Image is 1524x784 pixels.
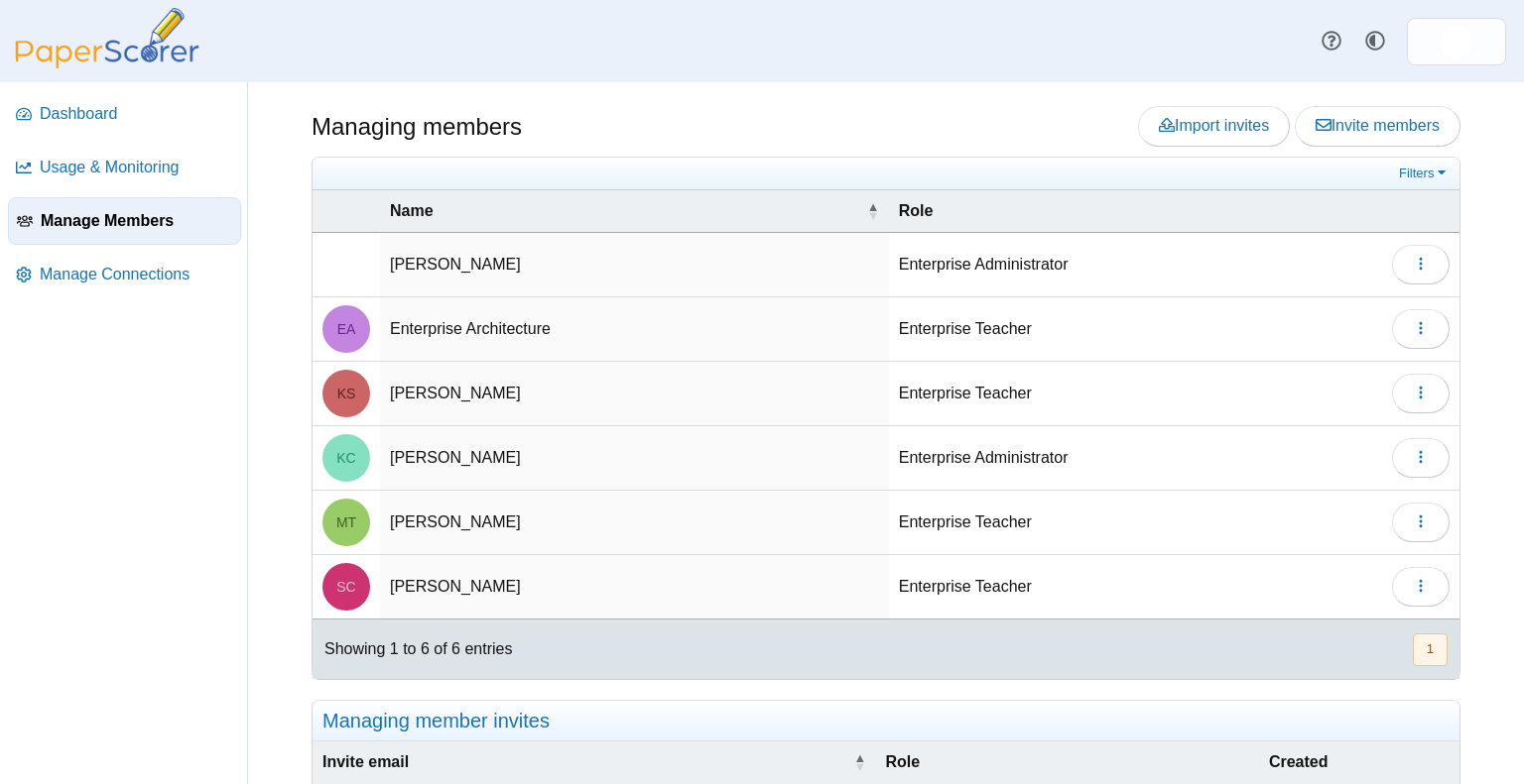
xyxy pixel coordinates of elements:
span: Import invites [1159,117,1269,134]
span: Role [885,751,1147,773]
span: Shunnan Chen [336,580,355,594]
span: Enterprise Architecture [337,322,356,336]
span: Name [390,200,863,222]
span: Melody Taylor [322,499,370,546]
td: [PERSON_NAME] [380,426,889,491]
img: ps.Cr07iTQyhowsecUX [1441,26,1472,57]
span: Enterprise Teacher [899,578,1032,595]
span: Karen Stein [322,370,370,417]
span: Melody Taylor [336,515,356,529]
span: Role [899,200,1372,222]
a: Filters [1394,164,1455,183]
a: PaperScorer [8,55,206,71]
span: Manage Connections [40,264,233,285]
div: Managing member invites [313,701,1460,741]
img: PaperScorer [8,8,206,68]
span: Enterprise Administrator [899,256,1069,273]
span: Manage Members [41,210,232,232]
nav: pagination [1411,633,1448,666]
span: Invite email : Activate to invert sorting [853,752,865,772]
td: Enterprise Architecture [380,297,889,362]
span: Enterprise Teacher [899,320,1032,337]
a: ps.Cr07iTQyhowsecUX [1407,18,1506,65]
span: Enterprise Teacher [899,385,1032,401]
span: Kevin Clough [322,434,370,482]
div: Showing 1 to 6 of 6 entries [313,619,512,679]
button: 1 [1413,633,1448,666]
span: Enterprise Administrator [899,449,1069,466]
td: [PERSON_NAME] [380,233,889,297]
a: Usage & Monitoring [8,144,241,191]
a: Manage Members [8,197,241,245]
span: Usage & Monitoring [40,157,233,178]
td: [PERSON_NAME] [380,491,889,555]
h1: Managing members [312,110,522,144]
a: Invite members [1295,106,1460,146]
span: Karen Stein [337,387,356,400]
a: Dashboard [8,90,241,138]
img: ps.Cr07iTQyhowsecUX [322,241,370,288]
span: Created [1167,751,1430,773]
span: Invite email [322,751,849,773]
span: Name : Activate to invert sorting [867,201,879,221]
span: Enterprise Architecture [322,305,370,353]
td: [PERSON_NAME] [380,362,889,426]
span: Invite members [1316,117,1440,134]
a: Manage Connections [8,251,241,298]
a: Import invites [1138,106,1290,146]
span: Chris Howatt [1441,26,1472,57]
span: Chris Howatt [322,241,370,288]
td: [PERSON_NAME] [380,555,889,619]
span: Dashboard [40,103,233,125]
span: Kevin Clough [336,451,355,465]
span: Shunnan Chen [322,563,370,611]
span: Enterprise Teacher [899,513,1032,530]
